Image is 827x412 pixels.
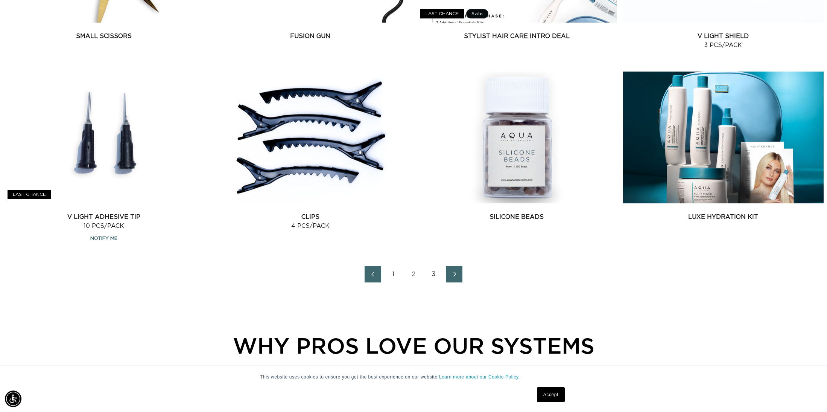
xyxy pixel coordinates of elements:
nav: Pagination [4,266,823,282]
a: Luxe Hydration Kit [623,212,824,221]
p: This website uses cookies to ensure you get the best experience on our website. [260,374,567,380]
div: WHY PROS LOVE OUR SYSTEMS [97,329,730,362]
a: Page 2 [405,266,422,282]
a: Clips 4 pcs/pack [210,212,411,230]
a: V Light Shield 3 pcs/pack [623,32,824,50]
a: V Light Adhesive Tip 10 pcs/pack [4,212,204,230]
a: Small Scissors [4,32,204,41]
a: Page 3 [426,266,442,282]
div: Accessibility Menu [5,391,21,407]
a: Previous page [365,266,381,282]
a: Accept [537,387,565,402]
a: Stylist Hair Care Intro Deal [417,32,617,41]
a: Silicone Beads [417,212,617,221]
a: Fusion Gun [210,32,411,41]
a: Next page [446,266,462,282]
a: Learn more about our Cookie Policy. [439,374,520,380]
iframe: Chat Widget [789,376,827,412]
a: Page 1 [385,266,401,282]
